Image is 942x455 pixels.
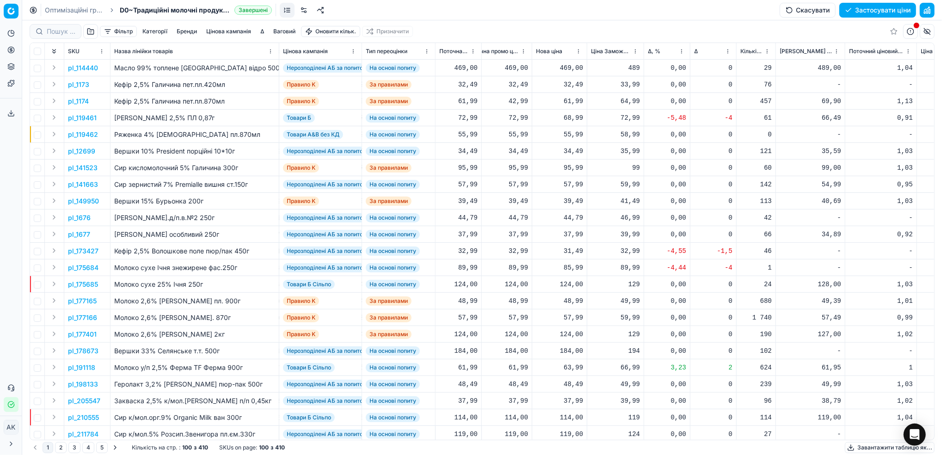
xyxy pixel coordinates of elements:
button: pl_114440 [68,63,98,73]
div: 55,99 [439,130,478,139]
div: 1 [740,263,772,272]
p: pl_177165 [68,296,97,306]
div: 124,00 [439,280,478,289]
div: -4,44 [648,263,686,272]
button: pl_1173 [68,80,89,89]
span: Товари Б [283,113,315,123]
div: 49,99 [591,296,640,306]
p: pl_141523 [68,163,98,172]
span: Ціна Заможний Округлена [591,48,631,55]
button: Оновити кільк. [301,26,360,37]
button: Скасувати [780,3,836,18]
span: Товари А&B без КД [283,130,343,139]
span: Нерозподілені АБ за попитом [283,180,371,189]
div: Масло 99% топлене [GEOGRAPHIC_DATA] відро 500г [114,63,275,73]
div: 44,79 [467,213,528,222]
div: 49,39 [780,296,841,306]
div: [PERSON_NAME] особливий 250г [114,230,275,239]
button: pl_173427 [68,246,99,256]
button: Завантажити таблицю як... [845,442,935,453]
div: 48,99 [439,296,478,306]
button: Expand [49,278,60,289]
div: 99 [591,163,640,172]
span: SKU [68,48,80,55]
span: Правило K [283,296,319,306]
button: pl_205547 [68,396,100,406]
span: Товари Б Сільпо [283,280,335,289]
div: 121 [740,147,772,156]
span: Нерозподілені АБ за попитом [283,246,371,256]
span: Нова ціна [536,48,562,55]
button: pl_149950 [68,197,99,206]
div: 72,99 [439,113,478,123]
div: 34,49 [536,147,583,156]
div: 48,99 [467,296,528,306]
div: 64,99 [591,97,640,106]
div: 0,00 [648,130,686,139]
button: Go to next page [110,442,121,453]
button: Expand [49,395,60,406]
div: 61 [740,113,772,123]
button: Цінова кампанія [203,26,255,37]
div: 42 [740,213,772,222]
button: Призначити [362,26,413,37]
button: Expand [49,312,60,323]
button: Expand [49,378,60,389]
button: Фільтр [100,26,137,37]
div: 1,03 [849,280,913,289]
div: 60 [740,163,772,172]
div: Кефір 2,5% Волошкове поле пюр/пак 450г [114,246,275,256]
span: На основі попиту [366,230,420,239]
button: pl_210555 [68,413,99,422]
div: 44,79 [536,213,583,222]
p: pl_119462 [68,130,98,139]
div: 0,91 [849,113,913,123]
div: 0 [694,163,733,172]
button: Бренди [173,26,201,37]
div: - [780,80,841,89]
div: 46,99 [591,213,640,222]
span: Нерозподілені АБ за попитом [283,213,371,222]
div: Вершки 15% Бурьонка 200г [114,197,275,206]
div: - [780,246,841,256]
button: Expand [49,195,60,206]
button: Expand [49,412,60,423]
span: Δ [694,48,698,55]
div: 0 [694,63,733,73]
div: 89,99 [591,263,640,272]
button: pl_1676 [68,213,91,222]
div: 0,00 [648,230,686,239]
button: Expand [49,79,60,90]
div: 57,99 [536,180,583,189]
div: 55,99 [467,130,528,139]
span: D0~Традиційні молочні продукти - tier_1Завершені [120,6,272,15]
div: 1,04 [849,63,913,73]
div: 61,99 [536,97,583,106]
a: Оптимізаційні групи [45,6,104,15]
div: 0 [694,97,733,106]
p: pl_191118 [68,363,95,372]
div: 1,03 [849,197,913,206]
div: -4 [694,113,733,123]
span: За правилами [366,80,412,89]
button: pl_177401 [68,330,97,339]
div: 0,00 [648,147,686,156]
div: Open Intercom Messenger [904,424,926,446]
div: 85,99 [536,263,583,272]
button: pl_178673 [68,346,99,356]
div: 469,00 [467,63,528,73]
button: pl_1677 [68,230,90,239]
div: - [849,213,913,222]
button: pl_12699 [68,147,95,156]
div: 0 [694,197,733,206]
div: 31,49 [536,246,583,256]
button: pl_175685 [68,280,98,289]
strong: 100 [182,444,192,451]
span: Правило K [283,97,319,106]
div: 0,00 [648,97,686,106]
